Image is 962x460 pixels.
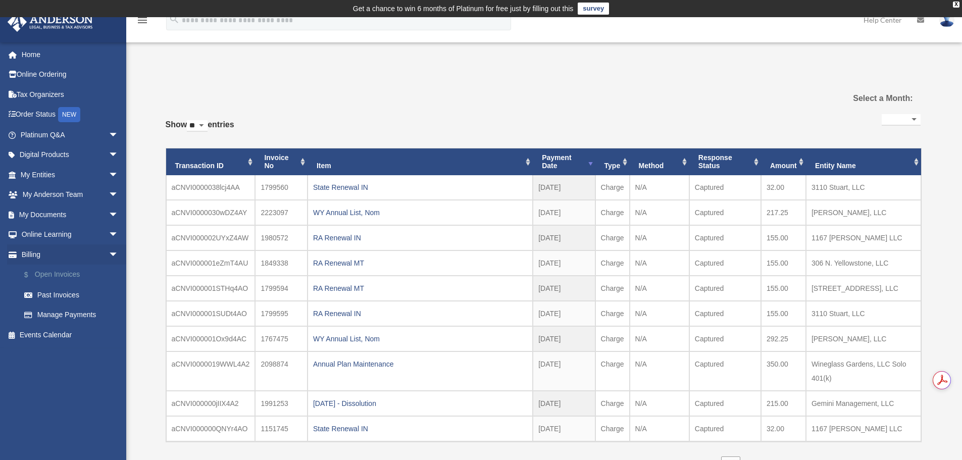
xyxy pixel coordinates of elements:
[313,396,527,411] div: [DATE] - Dissolution
[689,225,761,250] td: Captured
[595,391,630,416] td: Charge
[806,148,921,176] th: Entity Name: activate to sort column ascending
[595,225,630,250] td: Charge
[806,301,921,326] td: 3110 Stuart, LLC
[939,13,954,27] img: User Pic
[806,276,921,301] td: [STREET_ADDRESS], LLC
[109,244,129,265] span: arrow_drop_down
[761,250,806,276] td: 155.00
[761,391,806,416] td: 215.00
[313,180,527,194] div: State Renewal IN
[7,105,134,125] a: Order StatusNEW
[166,175,256,200] td: aCNVI0000038lcj4AA
[689,326,761,351] td: Captured
[166,301,256,326] td: aCNVI000001SUDt4AO
[630,225,689,250] td: N/A
[255,391,308,416] td: 1991253
[533,416,595,441] td: [DATE]
[109,145,129,166] span: arrow_drop_down
[533,351,595,391] td: [DATE]
[7,325,134,345] a: Events Calendar
[255,225,308,250] td: 1980572
[136,18,148,26] a: menu
[313,357,527,371] div: Annual Plan Maintenance
[166,416,256,441] td: aCNVI000000QNYr4AO
[109,205,129,225] span: arrow_drop_down
[353,3,574,15] div: Get a chance to win 6 months of Platinum for free just by filling out this
[7,225,134,245] a: Online Learningarrow_drop_down
[14,285,129,305] a: Past Invoices
[806,225,921,250] td: 1167 [PERSON_NAME] LLC
[255,200,308,225] td: 2223097
[761,225,806,250] td: 155.00
[595,200,630,225] td: Charge
[630,301,689,326] td: N/A
[630,200,689,225] td: N/A
[689,200,761,225] td: Captured
[533,148,595,176] th: Payment Date: activate to sort column ascending
[630,326,689,351] td: N/A
[7,84,134,105] a: Tax Organizers
[595,148,630,176] th: Type: activate to sort column ascending
[761,301,806,326] td: 155.00
[313,256,527,270] div: RA Renewal MT
[689,416,761,441] td: Captured
[109,165,129,185] span: arrow_drop_down
[255,301,308,326] td: 1799595
[595,276,630,301] td: Charge
[169,14,180,25] i: search
[689,351,761,391] td: Captured
[109,125,129,145] span: arrow_drop_down
[595,175,630,200] td: Charge
[630,148,689,176] th: Method: activate to sort column ascending
[166,351,256,391] td: aCNVI0000019WWL4A2
[166,250,256,276] td: aCNVI000001eZmT4AU
[166,200,256,225] td: aCNVI0000030wDZ4AY
[806,416,921,441] td: 1167 [PERSON_NAME] LLC
[313,206,527,220] div: WY Annual List, Nom
[166,326,256,351] td: aCNVI000001Ox9d4AC
[533,276,595,301] td: [DATE]
[7,145,134,165] a: Digital Productsarrow_drop_down
[689,250,761,276] td: Captured
[689,175,761,200] td: Captured
[14,265,134,285] a: $Open Invoices
[761,351,806,391] td: 350.00
[578,3,609,15] a: survey
[595,250,630,276] td: Charge
[313,422,527,436] div: State Renewal IN
[533,301,595,326] td: [DATE]
[806,351,921,391] td: Wineglass Gardens, LLC Solo 401(k)
[595,351,630,391] td: Charge
[58,107,80,122] div: NEW
[313,306,527,321] div: RA Renewal IN
[689,301,761,326] td: Captured
[255,416,308,441] td: 1151745
[806,200,921,225] td: [PERSON_NAME], LLC
[761,326,806,351] td: 292.25
[595,301,630,326] td: Charge
[109,225,129,245] span: arrow_drop_down
[14,305,134,325] a: Manage Payments
[630,276,689,301] td: N/A
[595,416,630,441] td: Charge
[255,148,308,176] th: Invoice No: activate to sort column ascending
[806,250,921,276] td: 306 N. Yellowstone, LLC
[313,281,527,295] div: RA Renewal MT
[630,391,689,416] td: N/A
[166,148,256,176] th: Transaction ID: activate to sort column ascending
[7,244,134,265] a: Billingarrow_drop_down
[761,200,806,225] td: 217.25
[630,175,689,200] td: N/A
[689,276,761,301] td: Captured
[689,391,761,416] td: Captured
[308,148,533,176] th: Item: activate to sort column ascending
[166,276,256,301] td: aCNVI000001STHq4AO
[533,391,595,416] td: [DATE]
[630,416,689,441] td: N/A
[689,148,761,176] th: Response Status: activate to sort column ascending
[255,250,308,276] td: 1849338
[533,225,595,250] td: [DATE]
[313,332,527,346] div: WY Annual List, Nom
[595,326,630,351] td: Charge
